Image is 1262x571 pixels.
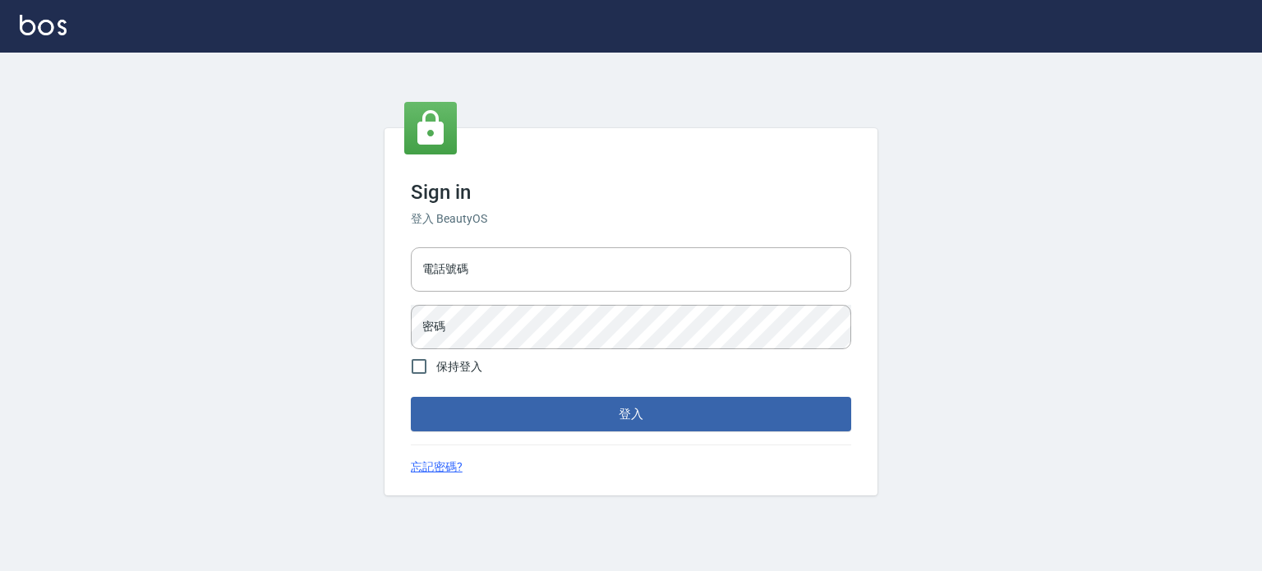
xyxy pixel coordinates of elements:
[411,397,851,431] button: 登入
[411,210,851,228] h6: 登入 BeautyOS
[20,15,67,35] img: Logo
[436,358,482,375] span: 保持登入
[411,181,851,204] h3: Sign in
[411,458,463,476] a: 忘記密碼?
